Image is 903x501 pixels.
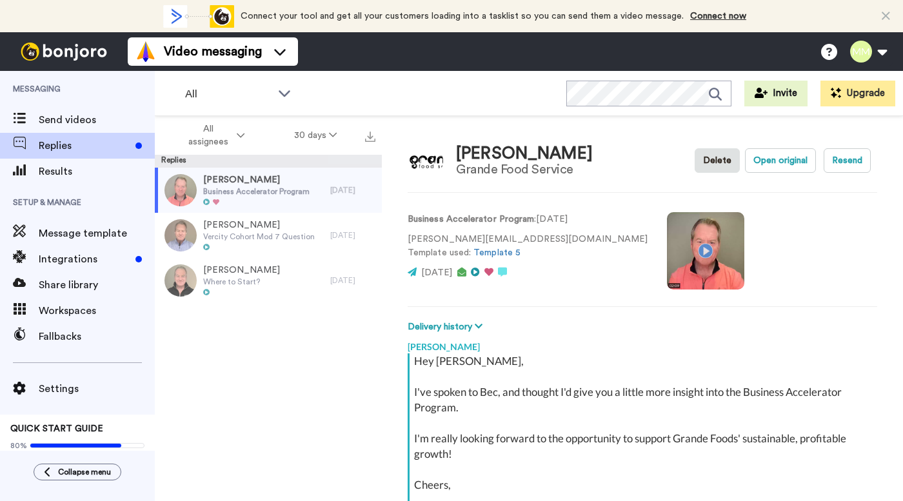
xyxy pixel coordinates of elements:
[408,320,486,334] button: Delivery history
[203,219,315,231] span: [PERSON_NAME]
[695,148,740,173] button: Delete
[408,334,877,353] div: [PERSON_NAME]
[39,381,155,397] span: Settings
[10,424,103,433] span: QUICK START GUIDE
[155,155,382,168] div: Replies
[690,12,746,21] a: Connect now
[39,112,155,128] span: Send videos
[456,144,593,163] div: [PERSON_NAME]
[164,264,197,297] img: 41b71b1c-5f81-47ac-8ce4-eb50e81c4f46-thumb.jpg
[365,132,375,142] img: export.svg
[164,43,262,61] span: Video messaging
[39,329,155,344] span: Fallbacks
[408,215,534,224] strong: Business Accelerator Program
[473,248,521,257] a: Template 5
[820,81,895,106] button: Upgrade
[185,86,272,102] span: All
[456,162,593,177] div: Grande Food Service
[164,219,197,251] img: 1dabb941-1905-46bb-80e4-fbc073c92a12-thumb.jpg
[330,275,375,286] div: [DATE]
[164,174,197,206] img: 9e043665-3c67-4435-8631-b63694811130-thumb.jpg
[58,467,111,477] span: Collapse menu
[39,164,155,179] span: Results
[241,12,684,21] span: Connect your tool and get all your customers loading into a tasklist so you can send them a video...
[270,124,362,147] button: 30 days
[135,41,156,62] img: vm-color.svg
[203,277,280,287] span: Where to Start?
[203,231,315,242] span: Vercity Cohort Mod 7 Question
[203,186,310,197] span: Business Accelerator Program
[155,258,382,303] a: [PERSON_NAME]Where to Start?[DATE]
[155,168,382,213] a: [PERSON_NAME]Business Accelerator Program[DATE]
[203,173,310,186] span: [PERSON_NAME]
[824,148,871,173] button: Resend
[155,213,382,258] a: [PERSON_NAME]Vercity Cohort Mod 7 Question[DATE]
[39,277,155,293] span: Share library
[408,213,648,226] p: : [DATE]
[34,464,121,480] button: Collapse menu
[361,126,379,145] button: Export all results that match these filters now.
[203,264,280,277] span: [PERSON_NAME]
[182,123,234,148] span: All assignees
[163,5,234,28] div: animation
[744,81,808,106] button: Invite
[330,185,375,195] div: [DATE]
[408,233,648,260] p: [PERSON_NAME][EMAIL_ADDRESS][DOMAIN_NAME] Template used:
[330,230,375,241] div: [DATE]
[39,251,130,267] span: Integrations
[39,138,130,153] span: Replies
[39,303,155,319] span: Workspaces
[39,226,155,241] span: Message template
[15,43,112,61] img: bj-logo-header-white.svg
[10,440,27,451] span: 80%
[745,148,816,173] button: Open original
[408,143,443,179] img: Image of Daniel Till
[421,268,452,277] span: [DATE]
[157,117,270,153] button: All assignees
